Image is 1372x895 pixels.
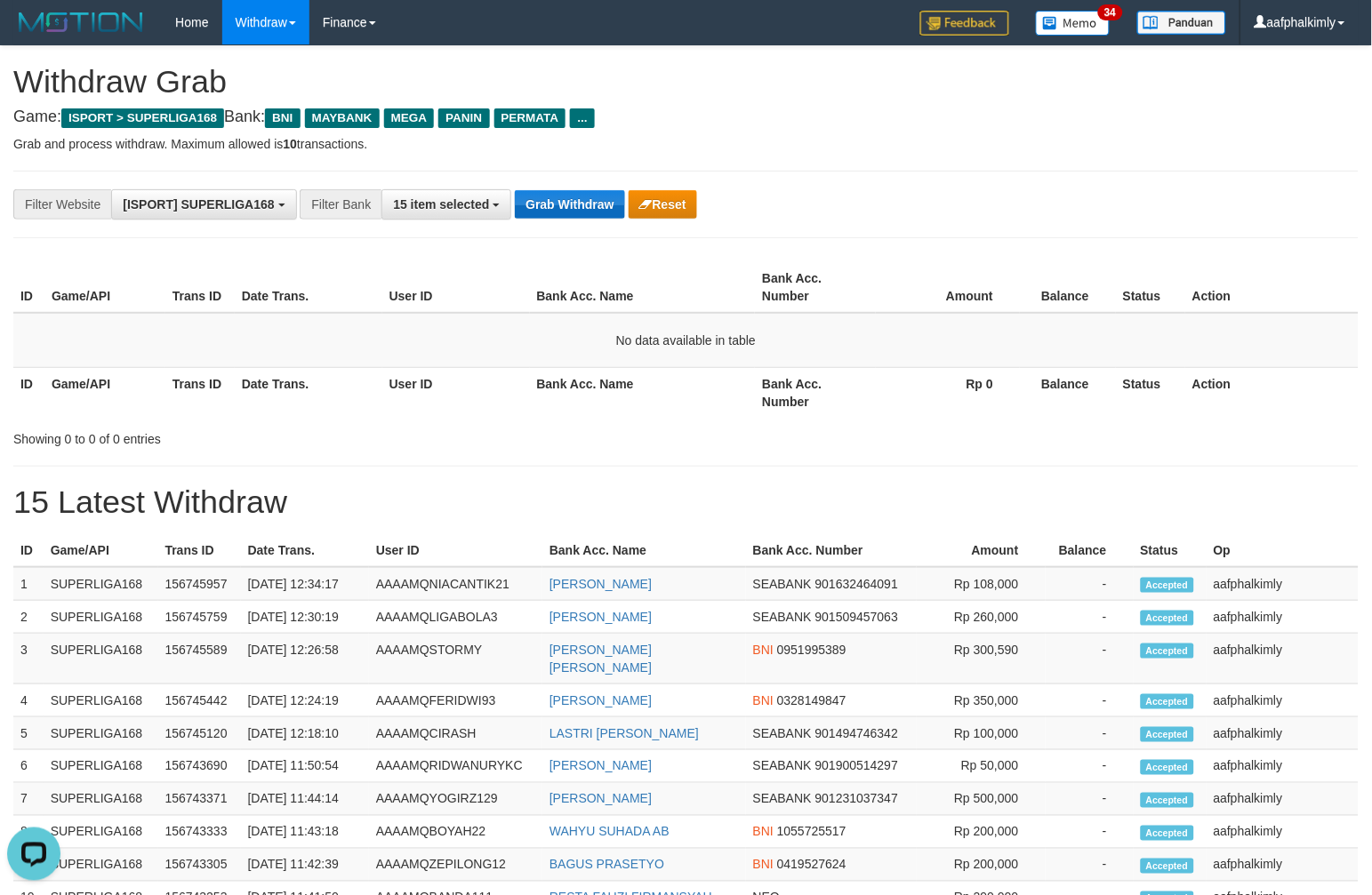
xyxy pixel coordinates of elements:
[550,610,652,624] a: [PERSON_NAME]
[1046,783,1134,816] td: -
[13,484,1359,520] h1: 15 Latest Withdraw
[777,825,846,839] span: Copy 1055725517 to clipboard
[917,783,1046,816] td: Rp 500,000
[1141,859,1194,874] span: Accepted
[369,783,542,816] td: AAAAMQYOGIRZ129
[13,423,558,448] div: Showing 0 to 0 of 0 entries
[629,190,697,219] button: Reset
[550,726,699,740] a: LASTRI [PERSON_NAME]
[165,367,235,418] th: Trans ID
[1141,793,1194,808] span: Accepted
[1207,750,1359,783] td: aafphalkimly
[13,750,44,783] td: 6
[755,262,876,313] th: Bank Acc. Number
[753,610,812,624] span: SEABANK
[13,601,44,634] td: 2
[815,792,898,806] span: Copy 901231037347 to clipboard
[13,634,44,684] td: 3
[1141,578,1194,593] span: Accepted
[1046,684,1134,717] td: -
[300,189,381,220] div: Filter Bank
[158,567,241,601] td: 156745957
[815,726,898,740] span: Copy 901494746342 to clipboard
[917,684,1046,717] td: Rp 350,000
[494,108,566,128] span: PERMATA
[917,816,1046,849] td: Rp 200,000
[384,108,435,128] span: MEGA
[917,601,1046,634] td: Rp 260,000
[13,684,44,717] td: 4
[158,816,241,849] td: 156743333
[13,135,1359,153] p: Grab and process withdraw. Maximum allowed is transactions.
[1098,4,1122,20] span: 34
[369,717,542,750] td: AAAAMQCIRASH
[753,643,774,657] span: BNI
[158,783,241,816] td: 156743371
[283,137,297,151] strong: 10
[241,717,369,750] td: [DATE] 12:18:10
[1046,601,1134,634] td: -
[1141,611,1194,626] span: Accepted
[1020,262,1116,313] th: Balance
[158,634,241,684] td: 156745589
[550,759,652,773] a: [PERSON_NAME]
[1046,634,1134,684] td: -
[158,534,241,567] th: Trans ID
[753,726,812,740] span: SEABANK
[13,189,111,220] div: Filter Website
[241,634,369,684] td: [DATE] 12:26:58
[1141,694,1194,709] span: Accepted
[530,262,756,313] th: Bank Acc. Name
[550,643,652,675] a: [PERSON_NAME] [PERSON_NAME]
[1207,816,1359,849] td: aafphalkimly
[876,367,1020,418] th: Rp 0
[44,634,158,684] td: SUPERLIGA168
[44,816,158,849] td: SUPERLIGA168
[753,693,774,707] span: BNI
[13,64,1359,100] h1: Withdraw Grab
[1207,567,1359,601] td: aafphalkimly
[235,262,382,313] th: Date Trans.
[158,750,241,783] td: 156743690
[44,262,165,313] th: Game/API
[1141,727,1194,742] span: Accepted
[369,750,542,783] td: AAAAMQRIDWANURYKC
[1141,643,1194,659] span: Accepted
[1207,534,1359,567] th: Op
[369,684,542,717] td: AAAAMQFERIDWI93
[13,567,44,601] td: 1
[111,189,296,220] button: [ISPORT] SUPERLIGA168
[917,567,1046,601] td: Rp 108,000
[777,693,846,707] span: Copy 0328149847 to clipboard
[1207,601,1359,634] td: aafphalkimly
[1207,849,1359,882] td: aafphalkimly
[815,610,898,624] span: Copy 901509457063 to clipboard
[1020,367,1116,418] th: Balance
[382,367,530,418] th: User ID
[369,849,542,882] td: AAAAMQZEPILONG12
[13,534,44,567] th: ID
[876,262,1020,313] th: Amount
[753,858,774,872] span: BNI
[241,534,369,567] th: Date Trans.
[1207,783,1359,816] td: aafphalkimly
[1036,11,1111,36] img: Button%20Memo.svg
[550,858,664,872] a: BAGUS PRASETYO
[1046,534,1134,567] th: Balance
[1207,634,1359,684] td: aafphalkimly
[920,11,1009,36] img: Feedback.jpg
[241,684,369,717] td: [DATE] 12:24:19
[44,717,158,750] td: SUPERLIGA168
[369,567,542,601] td: AAAAMQNIACANTIK21
[550,577,652,591] a: [PERSON_NAME]
[13,783,44,816] td: 7
[1185,367,1359,418] th: Action
[530,367,756,418] th: Bank Acc. Name
[1116,262,1185,313] th: Status
[1046,567,1134,601] td: -
[1137,11,1226,35] img: panduan.png
[393,197,489,212] span: 15 item selected
[44,534,158,567] th: Game/API
[123,197,274,212] span: [ISPORT] SUPERLIGA168
[369,634,542,684] td: AAAAMQSTORMY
